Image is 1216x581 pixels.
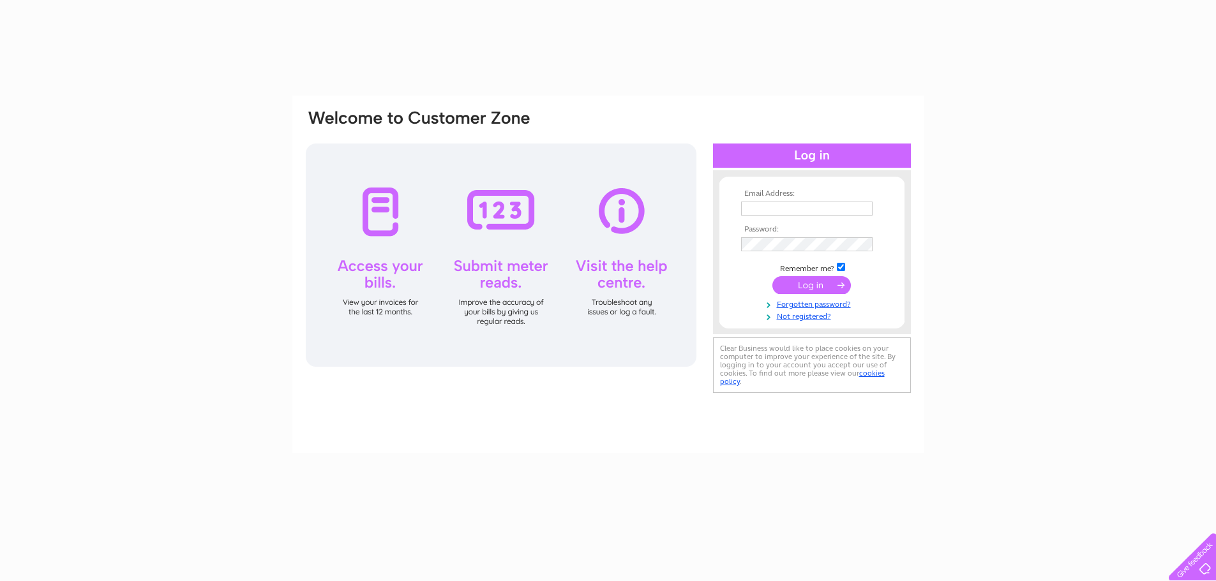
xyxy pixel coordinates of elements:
td: Remember me? [738,261,886,274]
a: Forgotten password? [741,297,886,309]
a: cookies policy [720,369,885,386]
th: Password: [738,225,886,234]
input: Submit [772,276,851,294]
div: Clear Business would like to place cookies on your computer to improve your experience of the sit... [713,337,911,393]
a: Not registered? [741,309,886,321]
th: Email Address: [738,189,886,198]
